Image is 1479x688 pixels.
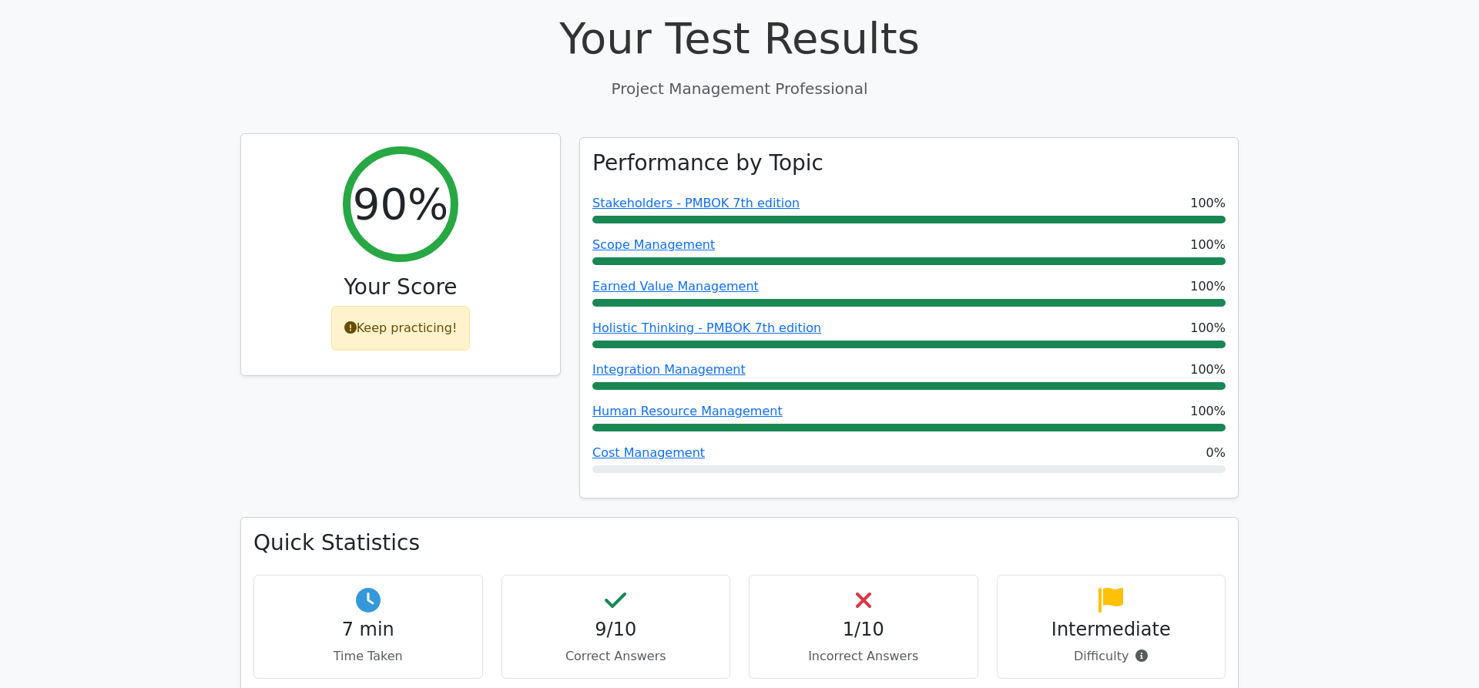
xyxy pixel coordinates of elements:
[592,196,800,210] a: Stakeholders - PMBOK 7th edition
[267,619,470,641] h4: 7 min
[592,362,746,377] a: Integration Management
[515,619,718,641] h4: 9/10
[515,647,718,666] p: Correct Answers
[592,150,823,176] h3: Performance by Topic
[240,12,1239,64] h1: Your Test Results
[1190,277,1226,296] span: 100%
[331,306,471,351] div: Keep practicing!
[762,647,965,666] p: Incorrect Answers
[1190,236,1226,254] span: 100%
[592,404,783,418] a: Human Resource Management
[1190,361,1226,379] span: 100%
[253,530,1226,556] h3: Quick Statistics
[1190,402,1226,421] span: 100%
[1206,444,1226,462] span: 0%
[267,647,470,666] p: Time Taken
[253,274,548,300] h3: Your Score
[1190,194,1226,213] span: 100%
[592,445,705,460] a: Cost Management
[1010,619,1213,641] h4: Intermediate
[1010,647,1213,666] p: Difficulty
[762,619,965,641] h4: 1/10
[1190,319,1226,337] span: 100%
[592,279,759,294] a: Earned Value Management
[592,237,715,252] a: Scope Management
[592,321,821,335] a: Holistic Thinking - PMBOK 7th edition
[240,77,1239,100] p: Project Management Professional
[353,178,448,230] h2: 90%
